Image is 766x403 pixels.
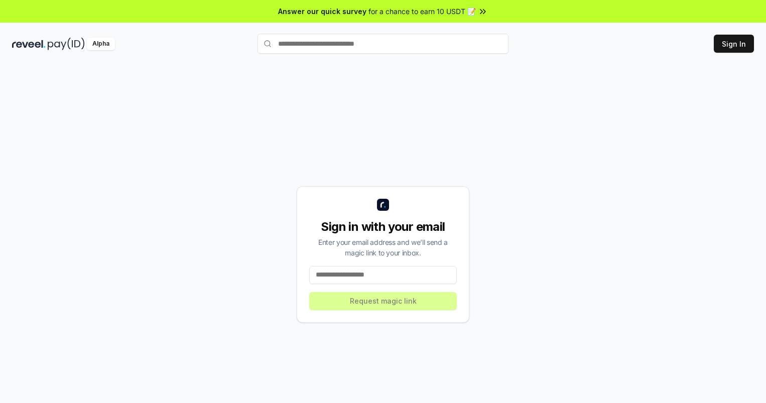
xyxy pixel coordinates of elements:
div: Sign in with your email [309,219,457,235]
button: Sign In [714,35,754,53]
img: logo_small [377,199,389,211]
div: Enter your email address and we’ll send a magic link to your inbox. [309,237,457,258]
span: for a chance to earn 10 USDT 📝 [368,6,476,17]
img: reveel_dark [12,38,46,50]
img: pay_id [48,38,85,50]
span: Answer our quick survey [278,6,366,17]
div: Alpha [87,38,115,50]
